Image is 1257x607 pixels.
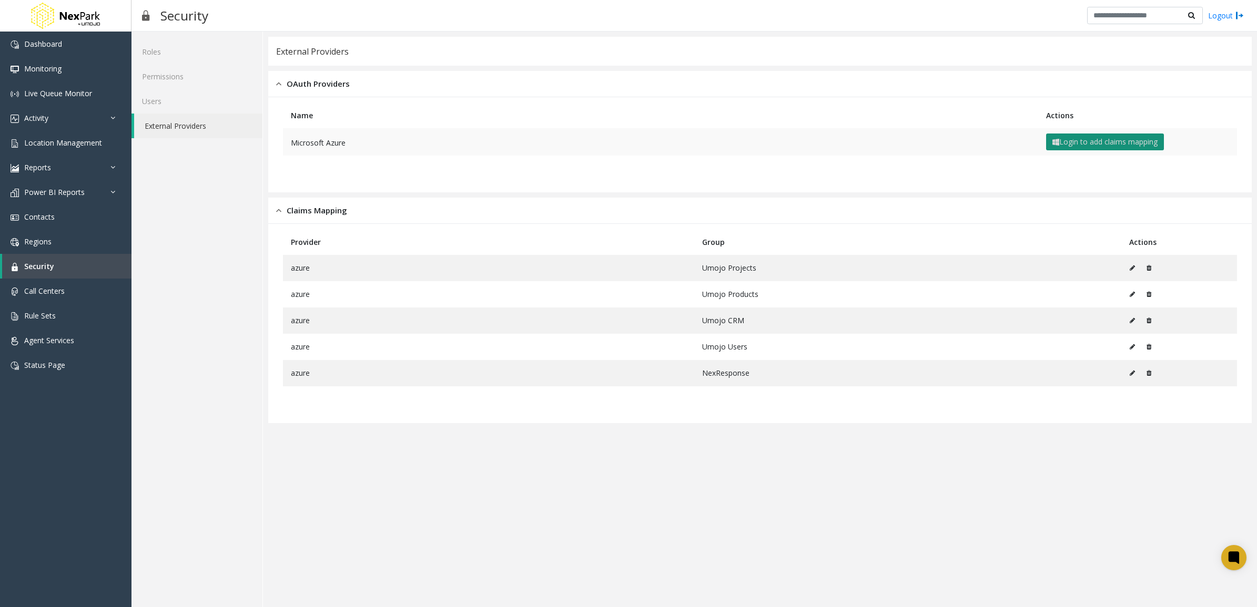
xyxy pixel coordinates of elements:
td: Umojo CRM [694,307,1121,334]
span: Reports [24,162,51,172]
span: Claims Mapping [287,204,347,217]
td: azure [283,281,694,307]
img: 'icon' [11,90,19,98]
span: Status Page [24,360,65,370]
img: 'icon' [11,238,19,246]
img: 'icon' [11,115,19,123]
img: 'icon' [11,65,19,74]
span: OAuth Providers [287,78,350,90]
img: 'icon' [11,312,19,321]
a: External Providers [134,114,262,138]
span: Agent Services [24,335,74,345]
img: opened [276,78,281,90]
span: Dashboard [24,39,62,49]
td: azure [283,334,694,360]
th: Actions [1121,229,1237,255]
th: Name [283,102,1038,128]
span: Contacts [24,212,55,222]
th: Group [694,229,1121,255]
img: 'icon' [11,164,19,172]
span: Activity [24,113,48,123]
span: Live Queue Monitor [24,88,92,98]
img: opened [276,204,281,217]
span: Power BI Reports [24,187,85,197]
a: Permissions [131,64,262,89]
td: Umojo Users [694,334,1121,360]
img: logout [1235,10,1244,21]
th: Actions [1038,102,1238,128]
img: 'icon' [11,287,19,296]
span: Regions [24,236,52,246]
button: Login to add claims mapping [1046,133,1164,150]
a: Roles [131,39,262,64]
span: Monitoring [24,64,62,74]
span: Security [24,261,54,271]
td: azure [283,307,694,334]
td: Microsoft Azure [283,128,1038,156]
img: 'icon' [11,40,19,49]
a: Users [131,89,262,114]
div: External Providers [276,45,349,58]
th: Provider [283,229,694,255]
img: 'icon' [11,189,19,197]
td: NexResponse [694,360,1121,386]
td: azure [283,255,694,281]
span: Call Centers [24,286,65,296]
img: 'icon' [11,213,19,222]
img: 'icon' [11,139,19,148]
td: Umojo Products [694,281,1121,307]
img: 'icon' [11,263,19,271]
a: Security [2,254,131,279]
span: Location Management [24,138,102,148]
span: Rule Sets [24,311,56,321]
img: pageIcon [142,3,150,28]
img: 'icon' [11,362,19,370]
h3: Security [155,3,214,28]
td: azure [283,360,694,386]
img: 'icon' [11,337,19,345]
td: Umojo Projects [694,255,1121,281]
a: Logout [1208,10,1244,21]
